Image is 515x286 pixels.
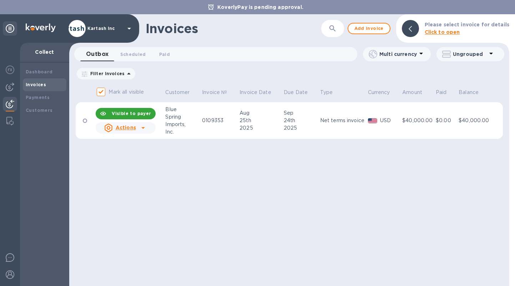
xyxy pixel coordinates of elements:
[402,89,422,96] p: Amount
[436,117,456,124] div: $0.00
[26,24,56,32] img: Logo
[87,26,123,31] p: Kartash Inc
[239,117,282,124] div: 25th
[146,21,198,36] h1: Invoices
[284,109,318,117] div: Sep
[239,89,281,96] span: Invoice Date
[402,89,431,96] span: Amount
[165,89,190,96] p: Customer
[165,113,200,121] div: Spring
[239,89,271,96] p: Invoice Date
[284,89,317,96] span: Due Date
[116,125,136,130] u: Actions
[348,23,390,34] button: Add invoice
[459,89,479,96] p: Balance
[425,22,509,27] b: Please select invoice for details
[320,117,364,124] div: Net terms invoice
[239,109,282,117] div: Aug
[26,82,46,87] b: Invoices
[26,95,50,100] b: Payments
[112,111,151,116] b: Visible to payer
[120,51,146,58] span: Scheduled
[453,51,487,58] p: Ungrouped
[202,117,237,124] div: 0109353
[284,89,308,96] p: Due Date
[202,89,227,96] p: Invoice №
[26,69,53,74] b: Dashboard
[320,89,333,96] p: Type
[368,89,399,96] span: Currency
[6,66,14,74] img: Foreign exchange
[354,24,384,33] span: Add invoice
[108,88,144,96] p: Mark all visible
[284,117,318,124] div: 24th
[159,51,170,58] span: Paid
[3,21,17,36] div: Unpin categories
[239,124,282,132] div: 2025
[165,89,199,96] span: Customer
[380,117,400,124] p: USD
[86,49,109,59] span: Outbox
[436,89,456,96] span: Paid
[436,89,447,96] p: Paid
[320,89,342,96] span: Type
[284,124,318,132] div: 2025
[425,29,460,35] b: Click to open
[202,89,236,96] span: Invoice №
[459,117,490,124] div: $40,000.00
[165,106,200,113] div: Blue
[26,108,53,113] b: Customers
[459,89,488,96] span: Balance
[165,128,200,136] div: Inc.
[368,118,378,123] img: USD
[165,121,200,128] div: Imports,
[379,51,417,58] p: Multi currency
[26,48,64,56] p: Collect
[402,117,434,124] div: $40,000.00
[368,89,390,96] p: Currency
[214,4,307,11] p: KoverlyPay is pending approval.
[87,71,125,77] p: Filter Invoices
